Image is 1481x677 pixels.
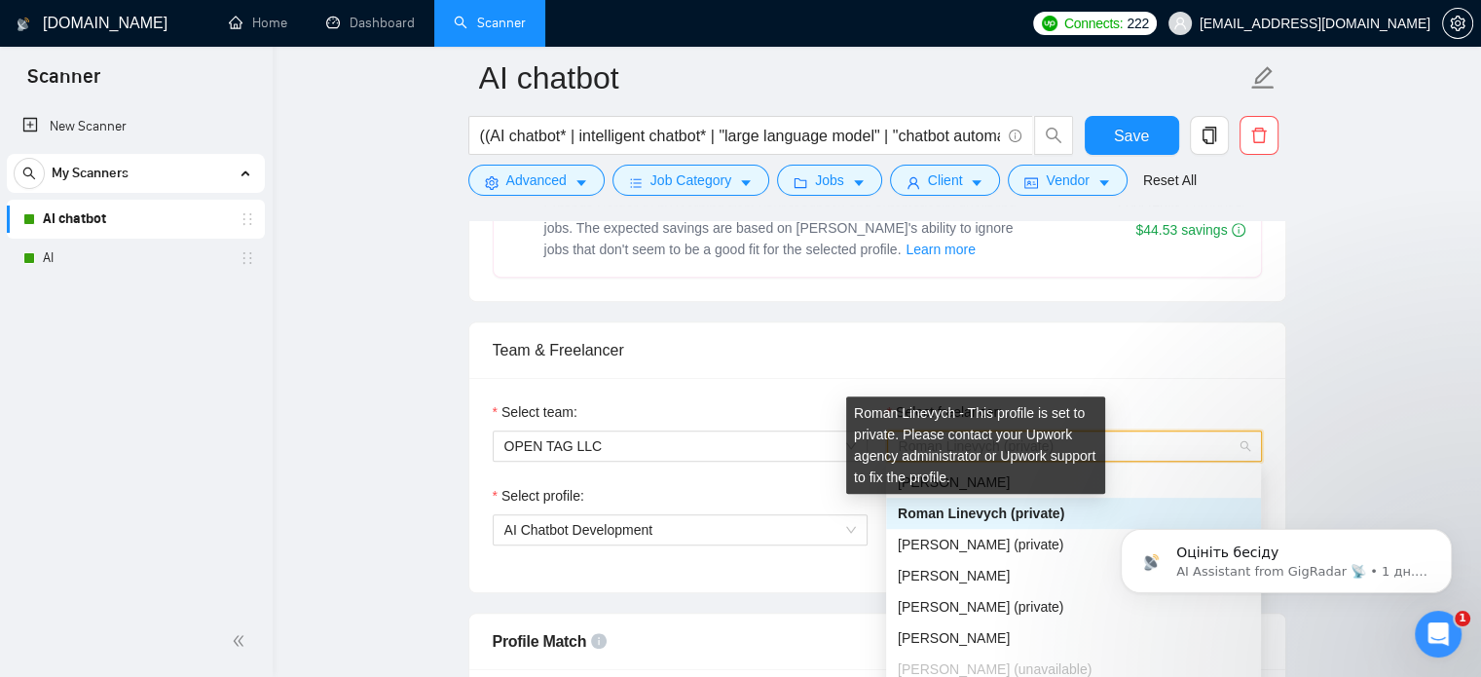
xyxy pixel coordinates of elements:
[14,158,45,189] button: search
[815,169,844,191] span: Jobs
[612,165,769,196] button: barsJob Categorycaret-down
[1173,17,1187,30] span: user
[1127,13,1148,34] span: 222
[493,322,1262,378] div: Team & Freelancer
[898,661,1092,677] span: [PERSON_NAME] (unavailable)
[43,200,228,239] a: AI chatbot
[52,154,129,193] span: My Scanners
[504,522,653,538] span: AI Chatbot Development
[1024,175,1038,190] span: idcard
[7,107,265,146] li: New Scanner
[890,165,1001,196] button: userClientcaret-down
[739,175,753,190] span: caret-down
[1046,169,1089,191] span: Vendor
[17,9,30,40] img: logo
[506,169,567,191] span: Advanced
[777,165,882,196] button: folderJobscaret-down
[1009,130,1021,142] span: info-circle
[898,537,1063,552] span: [PERSON_NAME] (private)
[898,568,1010,583] span: [PERSON_NAME]
[928,169,963,191] span: Client
[7,154,265,278] li: My Scanners
[493,633,587,650] span: Profile Match
[468,165,605,196] button: settingAdvancedcaret-down
[1232,223,1245,237] span: info-circle
[1442,16,1473,31] a: setting
[15,167,44,180] span: search
[485,175,499,190] span: setting
[898,506,1064,521] span: Roman Linevych (private)
[326,15,415,31] a: dashboardDashboard
[1143,169,1197,191] a: Reset All
[1455,611,1470,626] span: 1
[1085,116,1179,155] button: Save
[1064,13,1123,34] span: Connects:
[1240,127,1277,144] span: delete
[1191,127,1228,144] span: copy
[22,107,249,146] a: New Scanner
[1250,65,1276,91] span: edit
[898,599,1063,615] span: [PERSON_NAME] (private)
[479,54,1246,102] input: Scanner name...
[229,15,287,31] a: homeHome
[1240,116,1278,155] button: delete
[240,211,255,227] span: holder
[544,201,1017,257] span: Extends Sardor AI by learning from your feedback and automatically qualifying jobs. The expected ...
[898,630,1010,646] span: [PERSON_NAME]
[629,175,643,190] span: bars
[493,401,577,423] label: Select team:
[1008,165,1127,196] button: idcardVendorcaret-down
[240,250,255,266] span: holder
[574,175,588,190] span: caret-down
[12,62,116,103] span: Scanner
[906,239,976,260] span: Learn more
[1092,488,1481,624] iframe: Intercom notifications повідомлення
[501,485,584,507] span: Select profile:
[852,175,866,190] span: caret-down
[1035,127,1072,144] span: search
[591,633,607,649] span: info-circle
[504,432,856,461] span: OPEN TAG LLC
[970,175,983,190] span: caret-down
[905,238,977,261] button: Laziza AI NEWExtends Sardor AI by learning from your feedback and automatically qualifying jobs. ...
[1442,8,1473,39] button: setting
[1042,16,1057,31] img: upwork-logo.png
[454,15,526,31] a: searchScanner
[480,124,1000,148] input: Search Freelance Jobs...
[650,169,731,191] span: Job Category
[846,396,1105,494] div: Roman Linevych - This profile is set to private. Please contact your Upwork agency administrator ...
[1443,16,1472,31] span: setting
[1097,175,1111,190] span: caret-down
[232,631,251,651] span: double-left
[1135,220,1244,240] div: $44.53 savings
[794,175,807,190] span: folder
[1415,611,1462,658] iframe: Intercom live chat
[43,239,228,278] a: AI
[907,175,920,190] span: user
[1034,116,1073,155] button: search
[1190,116,1229,155] button: copy
[1114,124,1149,148] span: Save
